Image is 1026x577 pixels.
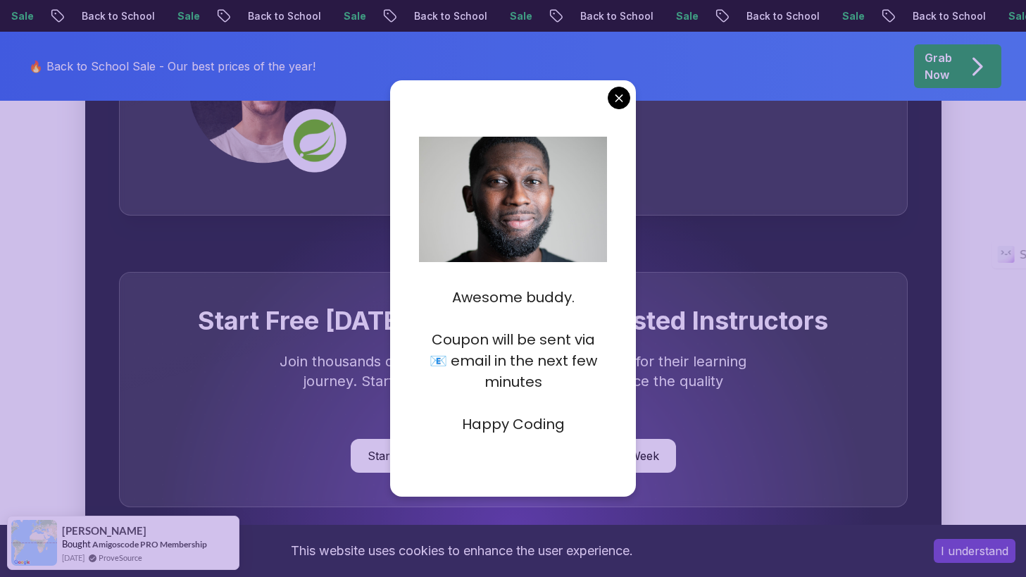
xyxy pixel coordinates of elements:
[11,535,913,566] div: This website uses cookies to enhance the user experience.
[277,352,750,411] p: Join thousands of developers who trust Amigoscode for their learning journey. Start with our free...
[415,133,872,156] div: [PERSON_NAME]
[154,306,873,335] h3: Start Free [DATE] — Learn From Trusted Instructors
[70,9,166,23] p: Back to School
[332,9,377,23] p: Sale
[62,538,91,550] span: Bought
[403,9,499,23] p: Back to School
[11,520,57,566] img: provesource social proof notification image
[237,9,332,23] p: Back to School
[166,9,211,23] p: Sale
[415,161,872,181] div: Spring Framework Lead @ VMware
[934,539,1015,563] button: Accept cookies
[569,9,665,23] p: Back to School
[99,552,142,564] a: ProveSource
[735,9,831,23] p: Back to School
[499,9,544,23] p: Sale
[92,539,207,550] a: Amigoscode PRO Membership
[62,552,85,564] span: [DATE]
[62,525,146,537] span: [PERSON_NAME]
[925,49,952,83] p: Grab Now
[831,9,876,23] p: Sale
[901,9,997,23] p: Back to School
[351,439,676,473] a: Start Free [DATE] - Build Your First Project This Week
[29,58,315,75] p: 🔥 Back to School Sale - Our best prices of the year!
[665,9,710,23] p: Sale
